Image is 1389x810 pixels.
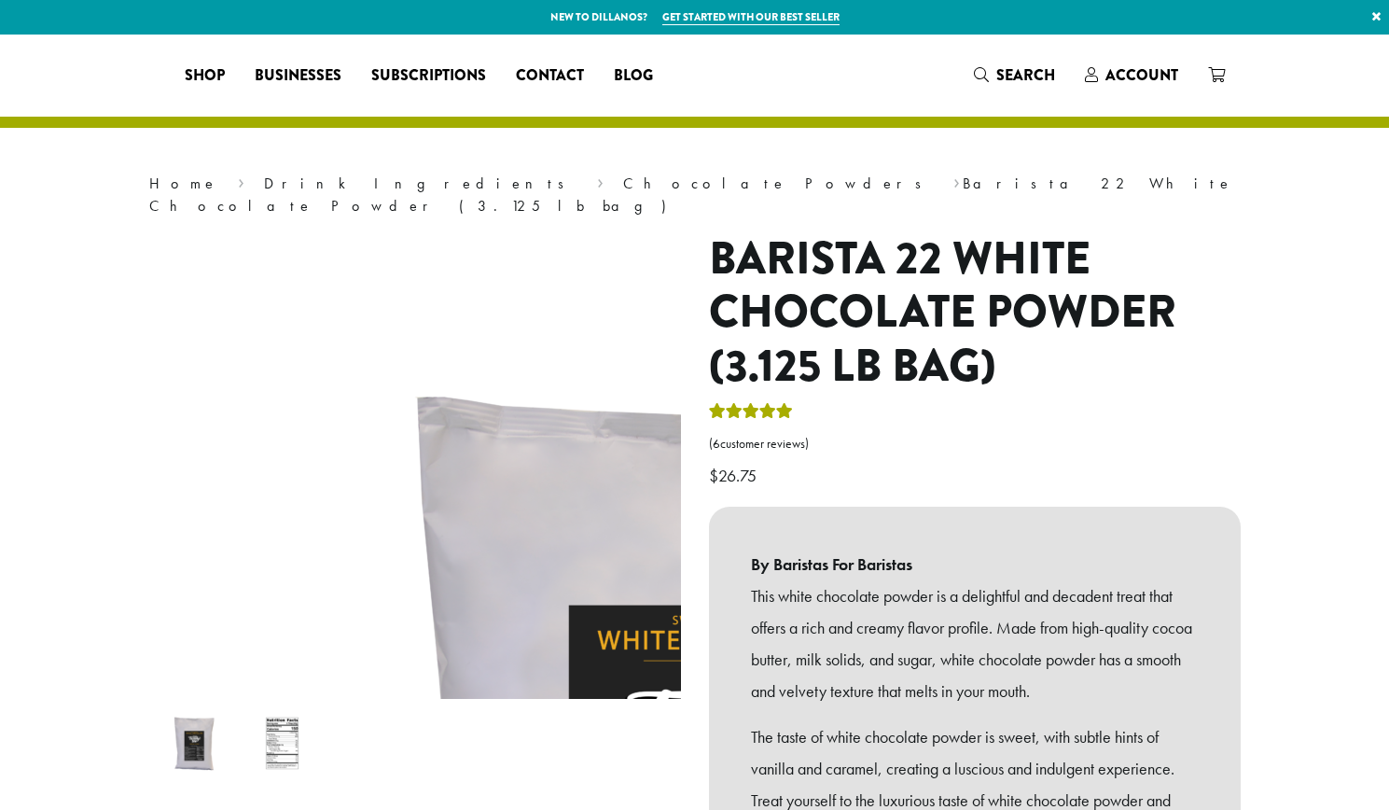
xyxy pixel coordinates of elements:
[185,64,225,88] span: Shop
[996,64,1055,86] span: Search
[709,232,1241,394] h1: Barista 22 White Chocolate Powder (3.125 lb bag)
[614,64,653,88] span: Blog
[264,174,576,193] a: Drink Ingredients
[709,465,718,486] span: $
[149,174,218,193] a: Home
[157,706,230,780] img: Barista 22 Sweet Ground White Chocolate Powder
[751,580,1199,706] p: This white chocolate powder is a delightful and decadent treat that offers a rich and creamy flav...
[149,173,1241,217] nav: Breadcrumb
[751,549,1199,580] b: By Baristas For Baristas
[662,9,840,25] a: Get started with our best seller
[623,174,934,193] a: Chocolate Powders
[959,60,1070,91] a: Search
[371,64,486,88] span: Subscriptions
[953,166,960,195] span: ›
[709,465,761,486] bdi: 26.75
[713,436,720,452] span: 6
[1105,64,1178,86] span: Account
[170,61,240,91] a: Shop
[597,166,604,195] span: ›
[516,64,584,88] span: Contact
[709,400,793,428] div: Rated 5.00 out of 5
[245,706,319,780] img: Barista 22 White Chocolate Powder (3.125 lb bag) - Image 2
[238,166,244,195] span: ›
[709,435,1241,454] a: (6customer reviews)
[255,64,341,88] span: Businesses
